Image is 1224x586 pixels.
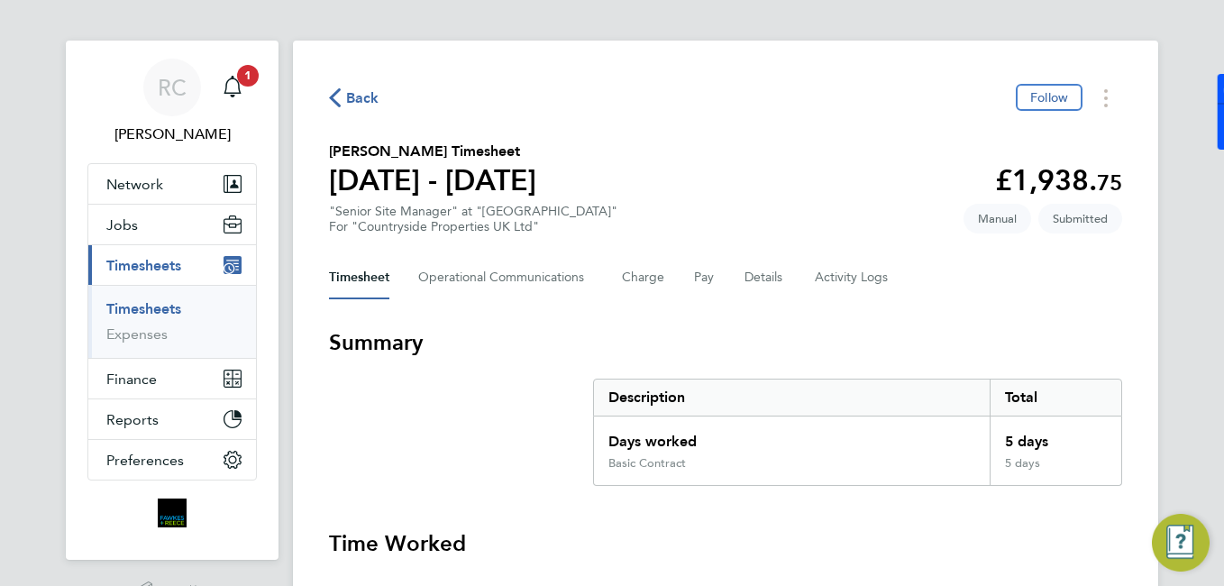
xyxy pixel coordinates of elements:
span: Network [106,176,163,193]
div: 5 days [990,417,1121,456]
span: Finance [106,371,157,388]
a: Timesheets [106,300,181,317]
app-decimal: £1,938. [995,163,1122,197]
button: Charge [622,256,665,299]
button: Follow [1016,84,1082,111]
button: Engage Resource Center [1152,514,1210,572]
h2: [PERSON_NAME] Timesheet [329,141,536,162]
span: 75 [1097,169,1122,196]
a: Go to home page [87,499,257,527]
span: This timesheet is Submitted. [1038,204,1122,233]
button: Back [329,87,379,109]
div: For "Countryside Properties UK Ltd" [329,219,617,234]
span: Back [346,87,379,109]
button: Jobs [88,205,256,244]
span: Reports [106,411,159,428]
span: Timesheets [106,257,181,274]
span: RC [158,76,187,99]
a: Expenses [106,325,168,343]
div: Days worked [594,417,990,456]
a: 1 [215,59,251,116]
button: Reports [88,399,256,439]
button: Operational Communications [418,256,593,299]
span: Follow [1030,89,1068,105]
div: Summary [593,379,1122,486]
div: "Senior Site Manager" at "[GEOGRAPHIC_DATA]" [329,204,617,234]
a: RC[PERSON_NAME] [87,59,257,145]
span: 1 [237,65,259,87]
button: Activity Logs [815,256,891,299]
h3: Summary [329,328,1122,357]
h1: [DATE] - [DATE] [329,162,536,198]
button: Timesheets [88,245,256,285]
button: Network [88,164,256,204]
div: 5 days [990,456,1121,485]
nav: Main navigation [66,41,279,560]
button: Pay [694,256,716,299]
span: Preferences [106,452,184,469]
button: Timesheet [329,256,389,299]
div: Basic Contract [608,456,686,471]
span: Jobs [106,216,138,233]
button: Timesheets Menu [1090,84,1122,112]
span: Robyn Clarke [87,124,257,145]
div: Description [594,380,990,416]
button: Preferences [88,440,256,480]
h3: Time Worked [329,529,1122,558]
div: Timesheets [88,285,256,358]
button: Finance [88,359,256,398]
div: Total [990,380,1121,416]
span: This timesheet was manually created. [964,204,1031,233]
img: bromak-logo-retina.png [158,499,187,527]
button: Details [744,256,786,299]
